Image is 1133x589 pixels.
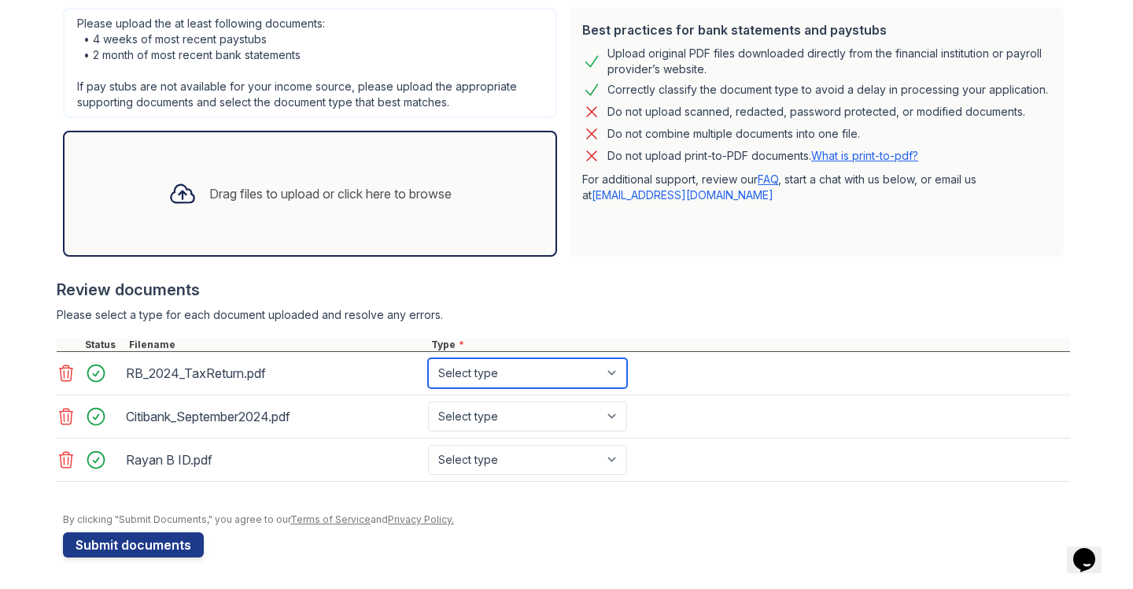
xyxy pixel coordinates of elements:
[607,148,918,164] p: Do not upload print-to-PDF documents.
[428,339,1070,351] div: Type
[1067,526,1117,573] iframe: chat widget
[582,20,1051,39] div: Best practices for bank statements and paystubs
[126,404,422,429] div: Citibank_September2024.pdf
[758,172,778,186] a: FAQ
[82,339,126,351] div: Status
[63,8,557,118] div: Please upload the at least following documents: • 4 weeks of most recent paystubs • 2 month of mo...
[126,447,422,472] div: Rayan B ID.pdf
[607,124,860,143] div: Do not combine multiple documents into one file.
[126,339,428,351] div: Filename
[607,102,1025,121] div: Do not upload scanned, redacted, password protected, or modified documents.
[209,184,452,203] div: Drag files to upload or click here to browse
[63,532,204,558] button: Submit documents
[57,279,1070,301] div: Review documents
[388,513,454,525] a: Privacy Policy.
[607,80,1048,99] div: Correctly classify the document type to avoid a delay in processing your application.
[57,307,1070,323] div: Please select a type for each document uploaded and resolve any errors.
[582,172,1051,203] p: For additional support, review our , start a chat with us below, or email us at
[811,149,918,162] a: What is print-to-pdf?
[607,46,1051,77] div: Upload original PDF files downloaded directly from the financial institution or payroll provider’...
[592,188,773,202] a: [EMAIL_ADDRESS][DOMAIN_NAME]
[126,361,422,386] div: RB_2024_TaxReturn.pdf
[63,513,1070,526] div: By clicking "Submit Documents," you agree to our and
[290,513,371,525] a: Terms of Service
